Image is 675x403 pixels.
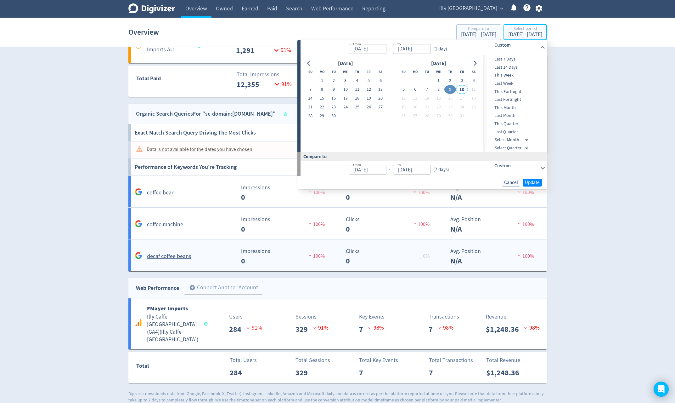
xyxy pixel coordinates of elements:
[336,59,355,68] div: [DATE]
[305,85,316,94] button: 7
[359,313,385,321] p: Key Events
[230,356,257,365] p: Total Users
[456,94,468,103] button: 17
[328,67,340,76] th: Tuesday
[343,216,437,233] svg: Clicks 0
[386,166,393,173] div: -
[301,40,547,55] div: from-to(1 day)Custom
[398,67,409,76] th: Sunday
[128,22,159,42] h1: Overview
[438,324,453,332] p: 98 %
[375,85,386,94] button: 13
[483,80,546,87] span: Last Week
[363,76,374,85] button: 5
[437,3,505,14] button: illy [GEOGRAPHIC_DATA]
[351,85,363,94] button: 11
[147,189,175,197] h5: coffee bean
[359,324,368,335] p: 7
[483,72,546,79] span: This Week
[307,189,325,196] span: 100%
[495,144,531,152] div: Select Quarter
[184,281,263,295] button: Connect Another Account
[483,96,546,103] span: Last Fortnight
[409,112,421,120] button: 27
[516,189,522,194] img: negative-performance.svg
[483,120,546,128] div: This Quarter
[468,67,480,76] th: Saturday
[508,26,542,32] div: Select period
[307,253,313,258] img: negative-performance.svg
[433,112,444,120] button: 29
[433,94,444,103] button: 15
[359,356,398,365] p: Total Key Events
[447,185,542,201] svg: Avg. Position N/A
[295,367,313,378] p: 329
[456,85,468,94] button: 10
[429,324,438,335] p: 7
[128,298,547,349] a: FMayer ImportsIlly Caffe [GEOGRAPHIC_DATA] (GA4)(Illy Caffe [GEOGRAPHIC_DATA])Users284 91%Session...
[351,67,363,76] th: Thursday
[483,88,546,95] span: This Fortnight
[486,324,524,335] p: $1,248.36
[353,162,361,167] label: from
[483,79,546,88] div: Last Week
[328,85,340,94] button: 9
[654,382,669,397] div: Open Intercom Messenger
[461,32,496,37] div: [DATE] - [DATE]
[444,67,456,76] th: Thursday
[305,112,316,120] button: 28
[147,143,254,156] div: Data is not available for the dates you have chosen.
[147,305,188,312] b: FMayer Imports
[412,189,418,194] img: negative-performance.svg
[525,180,540,185] span: Update
[135,158,237,176] h6: Performance of Keywords You're Tracking
[340,76,351,85] button: 3
[305,94,316,103] button: 14
[431,45,450,53] div: ( 1 day )
[499,6,504,11] span: expand_more
[136,109,276,118] div: Organic Search Queries For "sc-domain:[DOMAIN_NAME]"
[431,166,449,173] div: ( 7 days )
[147,313,198,343] h5: Illy Caffe [GEOGRAPHIC_DATA] (GA4) ( Illy Caffe [GEOGRAPHIC_DATA] )
[295,313,317,321] p: Sessions
[229,313,243,321] p: Users
[447,216,542,233] svg: Avg. Position N/A
[204,322,209,325] span: Data last synced: 10 Oct 2025, 7:02am (AEDT)
[351,103,363,112] button: 25
[375,103,386,112] button: 27
[301,55,547,152] div: from-to(1 day)Custom
[421,112,433,120] button: 28
[412,221,418,226] img: negative-performance.svg
[504,180,518,185] span: Cancel
[456,24,501,40] button: Compare to[DATE] - [DATE]
[483,88,546,96] div: This Fortnight
[328,76,340,85] button: 2
[375,94,386,103] button: 20
[429,367,438,378] p: 7
[494,162,537,170] h6: Custom
[421,94,433,103] button: 14
[359,367,368,378] p: 7
[398,85,409,94] button: 5
[433,85,444,94] button: 8
[456,103,468,112] button: 24
[307,189,313,194] img: negative-performance.svg
[523,179,542,187] button: Update
[483,55,546,152] nav: presets
[238,248,332,265] svg: Impressions 0
[444,85,456,94] button: 9
[316,94,328,103] button: 15
[128,391,547,403] p: Digivizer downloads data from Google, Facebook, X (Twitter), Instagram, LinkedIn, Amazon and Micr...
[313,324,329,332] p: 91 %
[316,85,328,94] button: 8
[316,76,328,85] button: 1
[494,41,537,49] h6: Custom
[429,59,448,68] div: [DATE]
[386,45,393,53] div: -
[351,76,363,85] button: 4
[461,26,496,32] div: Compare to
[136,361,198,373] div: Total
[502,179,520,187] button: Cancel
[516,221,534,227] span: 100%
[316,112,328,120] button: 29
